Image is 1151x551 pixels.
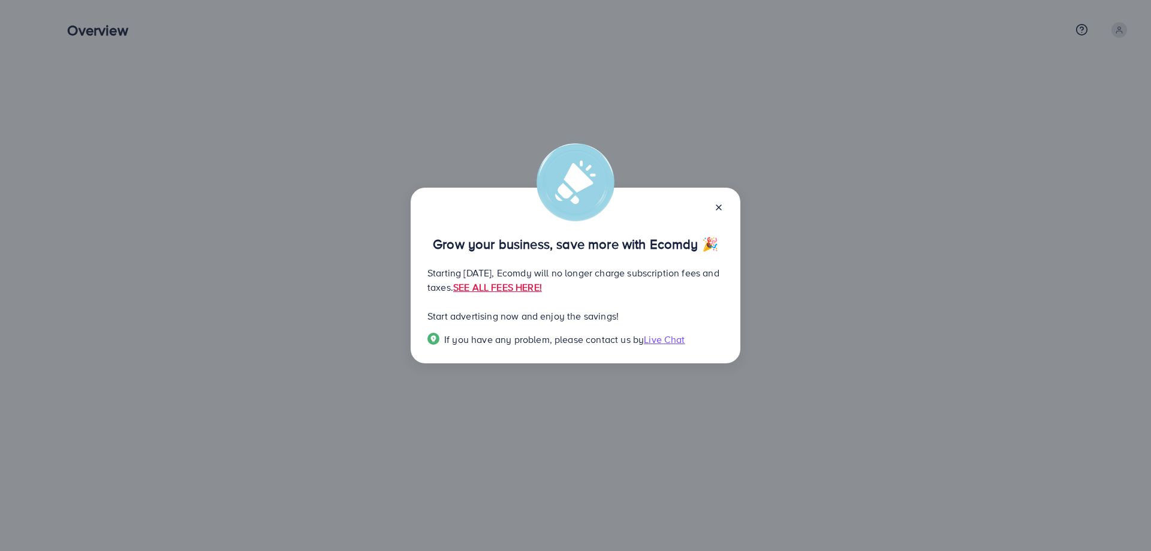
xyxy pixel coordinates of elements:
p: Start advertising now and enjoy the savings! [427,309,724,323]
span: Live Chat [644,333,685,346]
img: Popup guide [427,333,439,345]
span: If you have any problem, please contact us by [444,333,644,346]
p: Starting [DATE], Ecomdy will no longer charge subscription fees and taxes. [427,266,724,294]
a: SEE ALL FEES HERE! [453,281,542,294]
p: Grow your business, save more with Ecomdy 🎉 [427,237,724,251]
img: alert [537,143,614,221]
